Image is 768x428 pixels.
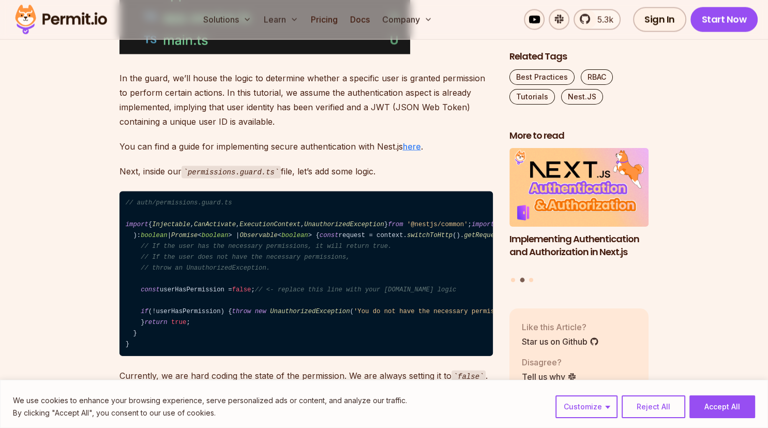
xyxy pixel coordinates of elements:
[407,232,453,239] span: switchToHttp
[511,277,515,282] button: Go to slide 1
[509,148,649,284] div: Posts
[520,277,524,282] button: Go to slide 2
[320,232,339,239] span: const
[509,148,649,271] li: 2 of 3
[202,232,228,239] span: boolean
[119,164,493,179] p: Next, inside our file, let’s add some logic.
[255,308,266,315] span: new
[522,320,599,333] p: Like this Article?
[119,71,493,129] p: In the guard, we’ll house the logic to determine whether a specific user is granted permission to...
[509,148,649,227] img: Implementing Authentication and Authorization in Next.js
[232,308,251,315] span: throw
[529,277,533,282] button: Go to slide 3
[581,69,613,84] a: RBAC
[622,395,685,418] button: Reject All
[690,7,758,32] a: Start Now
[239,232,278,239] span: Observable
[141,264,270,272] span: // throw an UnauthorizedException.
[141,243,391,250] span: // If the user has the necessary permissions, it will return true.
[10,2,112,37] img: Permit logo
[354,308,521,315] span: 'You do not have the necessary permissions.'
[591,13,613,26] span: 5.3k
[194,221,236,228] span: CanActivate
[141,232,167,239] span: boolean
[281,232,308,239] span: boolean
[260,9,303,30] button: Learn
[633,7,686,32] a: Sign In
[182,166,281,179] code: permissions.guard.ts
[403,141,421,152] a: here
[509,88,555,104] a: Tutorials
[141,254,350,261] span: // If the user does not have the necessary permissions,
[255,286,457,293] span: // <- replace this line with your [DOMAIN_NAME] logic
[232,286,251,293] span: false
[378,9,436,30] button: Company
[346,9,374,30] a: Docs
[171,232,198,239] span: Promise
[509,148,649,271] a: Implementing Authentication and Authorization in Next.jsImplementing Authentication and Authoriza...
[119,139,493,154] p: You can find a guide for implementing secure authentication with Nest.js .
[522,356,577,368] p: Disagree?
[522,370,577,382] a: Tell us why
[13,407,407,419] p: By clicking "Accept All", you consent to our use of cookies.
[451,371,486,383] code: false
[141,286,160,293] span: const
[464,232,502,239] span: getRequest
[509,69,575,84] a: Best Practices
[561,88,603,104] a: Nest.JS
[509,232,649,258] h3: Implementing Authentication and Authorization in Next.js
[555,395,618,418] button: Customize
[509,129,649,142] h2: More to read
[119,368,493,412] p: Currently, we are hard coding the state of the permission. We are always setting it to . Let’s na...
[574,9,621,30] a: 5.3k
[141,308,148,315] span: if
[307,9,342,30] a: Pricing
[199,9,255,30] button: Solutions
[407,221,468,228] span: '@nestjs/common'
[152,221,190,228] span: Injectable
[509,50,649,63] h2: Related Tags
[126,199,232,206] span: // auth/permissions.guard.ts
[304,221,384,228] span: UnauthorizedException
[689,395,755,418] button: Accept All
[119,191,493,357] code: { , , , } ; { } ; () { ( : , ): | < > | < > { request = context. (). (); userHasPermission = ; (!...
[522,335,599,347] a: Star us on Github
[270,308,350,315] span: UnauthorizedException
[13,394,407,407] p: We use cookies to enhance your browsing experience, serve personalized ads or content, and analyz...
[388,221,403,228] span: from
[472,221,494,228] span: import
[171,319,186,326] span: true
[239,221,300,228] span: ExecutionContext
[126,221,148,228] span: import
[145,319,168,326] span: return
